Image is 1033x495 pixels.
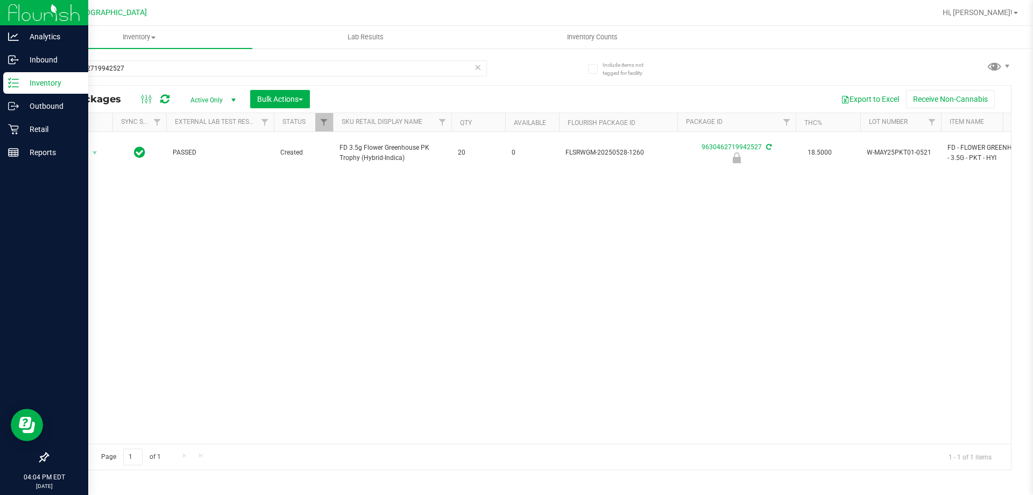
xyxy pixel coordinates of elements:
[565,148,671,158] span: FLSRWGM-20250528-1260
[280,148,327,158] span: Created
[19,123,83,136] p: Retail
[8,78,19,88] inline-svg: Inventory
[134,145,145,160] span: In Sync
[5,482,83,490] p: [DATE]
[686,118,723,126] a: Package ID
[434,113,451,131] a: Filter
[5,472,83,482] p: 04:04 PM EDT
[940,449,1000,465] span: 1 - 1 of 1 items
[88,145,102,161] span: select
[778,113,796,131] a: Filter
[950,118,984,126] a: Item Name
[342,118,422,126] a: Sku Retail Display Name
[479,26,705,48] a: Inventory Counts
[8,147,19,158] inline-svg: Reports
[458,148,499,158] span: 20
[252,26,479,48] a: Lab Results
[8,31,19,42] inline-svg: Analytics
[512,148,553,158] span: 0
[19,76,83,89] p: Inventory
[474,60,482,74] span: Clear
[19,30,83,43] p: Analytics
[173,148,267,158] span: PASSED
[11,409,43,441] iframe: Resource center
[8,124,19,135] inline-svg: Retail
[702,143,762,151] a: 9630462719942527
[568,119,635,127] a: Flourish Package ID
[867,148,935,158] span: W-MAY25PKT01-0521
[333,32,398,42] span: Lab Results
[121,118,162,126] a: Sync Status
[250,90,310,108] button: Bulk Actions
[339,143,445,163] span: FD 3.5g Flower Greenhouse PK Trophy (Hybrid-Indica)
[26,32,252,42] span: Inventory
[123,449,143,465] input: 1
[802,145,837,161] span: 18.5000
[553,32,632,42] span: Inventory Counts
[92,449,169,465] span: Page of 1
[56,93,132,105] span: All Packages
[804,119,822,127] a: THC%
[834,90,906,108] button: Export to Excel
[8,101,19,111] inline-svg: Outbound
[257,95,303,103] span: Bulk Actions
[906,90,995,108] button: Receive Non-Cannabis
[765,143,772,151] span: Sync from Compliance System
[175,118,259,126] a: External Lab Test Result
[19,146,83,159] p: Reports
[869,118,908,126] a: Lot Number
[947,143,1029,163] span: FD - FLOWER GREENHOUSE - 3.5G - PKT - HYI
[73,8,147,17] span: [GEOGRAPHIC_DATA]
[514,119,546,127] a: Available
[148,113,166,131] a: Filter
[19,100,83,113] p: Outbound
[47,60,487,76] input: Search Package ID, Item Name, SKU, Lot or Part Number...
[315,113,333,131] a: Filter
[256,113,274,131] a: Filter
[676,152,797,163] div: Newly Received
[603,61,656,77] span: Include items not tagged for facility
[923,113,941,131] a: Filter
[26,26,252,48] a: Inventory
[460,119,472,127] a: Qty
[19,53,83,66] p: Inbound
[8,54,19,65] inline-svg: Inbound
[282,118,306,126] a: Status
[943,8,1013,17] span: Hi, [PERSON_NAME]!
